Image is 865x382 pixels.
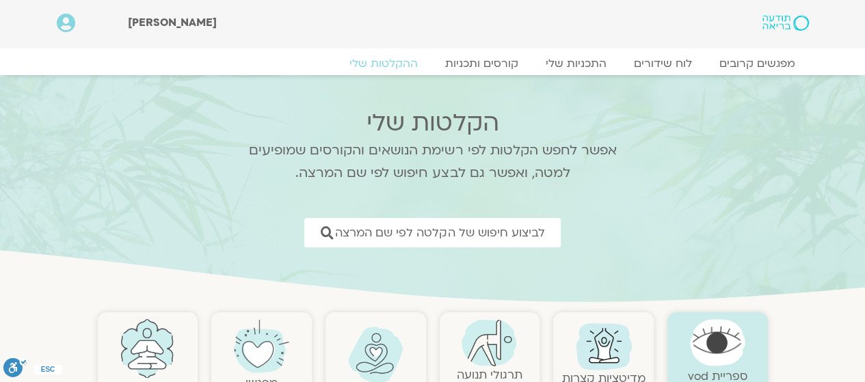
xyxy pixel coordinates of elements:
[706,57,809,70] a: מפגשים קרובים
[304,218,561,247] a: לביצוע חיפוש של הקלטה לפי שם המרצה
[231,139,635,185] p: אפשר לחפש הקלטות לפי רשימת הנושאים והקורסים שמופיעים למטה, ואפשר גם לבצע חיפוש לפי שם המרצה.
[128,15,217,30] span: [PERSON_NAME]
[57,57,809,70] nav: Menu
[335,226,544,239] span: לביצוע חיפוש של הקלטה לפי שם המרצה
[431,57,532,70] a: קורסים ותכניות
[620,57,706,70] a: לוח שידורים
[532,57,620,70] a: התכניות שלי
[336,57,431,70] a: ההקלטות שלי
[231,109,635,137] h2: הקלטות שלי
